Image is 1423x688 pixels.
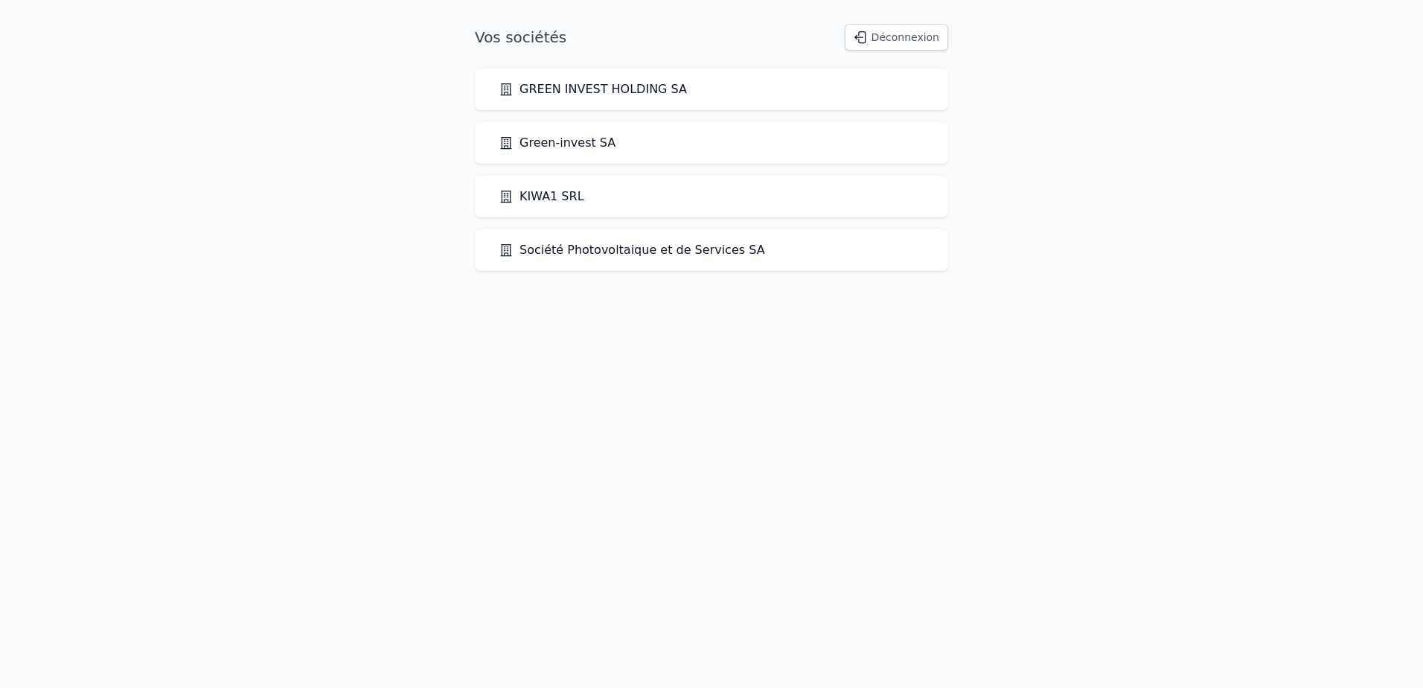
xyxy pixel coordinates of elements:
[499,134,615,152] a: Green-invest SA
[499,241,765,259] a: Société Photovoltaique et de Services SA
[499,80,687,98] a: GREEN INVEST HOLDING SA
[475,27,566,48] h1: Vos sociétés
[845,24,948,51] button: Déconnexion
[499,188,584,206] a: KIWA1 SRL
